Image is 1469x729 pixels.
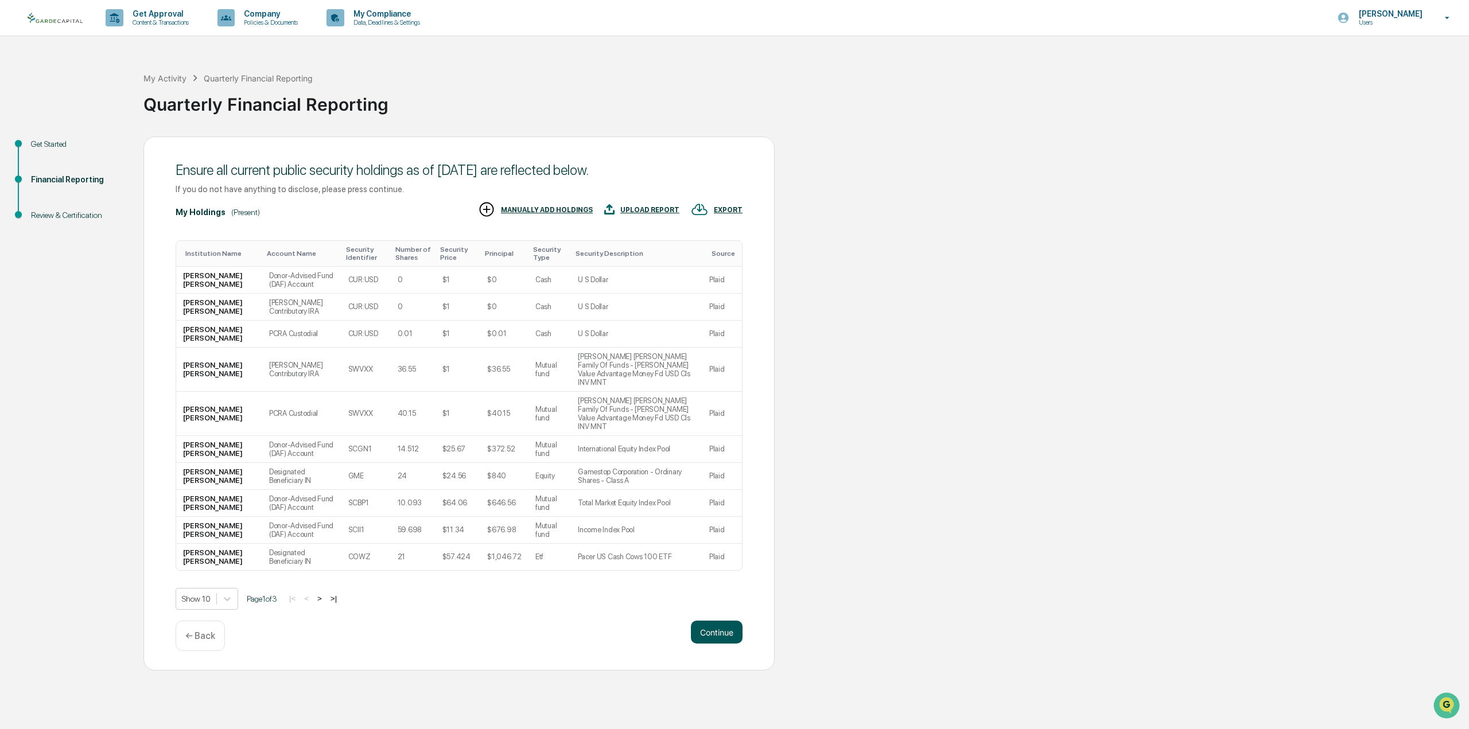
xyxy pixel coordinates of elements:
[436,436,480,463] td: $25.67
[571,544,702,570] td: Pacer US Cash Cows 100 ETF
[123,9,195,18] p: Get Approval
[11,146,21,155] div: 🖐️
[301,594,312,603] button: <
[176,162,743,178] div: Ensure all current public security holdings as of [DATE] are reflected below.
[23,166,72,178] span: Data Lookup
[528,267,571,294] td: Cash
[391,294,436,321] td: 0
[528,463,571,490] td: Equity
[440,245,476,262] div: Toggle SortBy
[7,140,79,161] a: 🖐️Preclearance
[39,99,145,108] div: We're available if you need us!
[391,321,436,348] td: 0.01
[81,194,139,203] a: Powered byPylon
[702,490,742,517] td: Plaid
[571,436,702,463] td: International Equity Index Pool
[571,348,702,392] td: [PERSON_NAME] [PERSON_NAME] Family Of Funds - [PERSON_NAME] Value Advantage Money Fd USD Cls INV MNT
[691,621,743,644] button: Continue
[480,517,528,544] td: $676.98
[436,348,480,392] td: $1
[176,436,262,463] td: [PERSON_NAME] [PERSON_NAME]
[341,392,391,436] td: SWVXX
[436,517,480,544] td: $11.34
[262,463,341,490] td: Designated Beneficiary IN
[341,544,391,570] td: COWZ
[341,321,391,348] td: CUR:USD
[176,392,262,436] td: [PERSON_NAME] [PERSON_NAME]
[341,463,391,490] td: GME
[478,201,495,218] img: MANUALLY ADD HOLDINGS
[571,321,702,348] td: U S Dollar
[714,206,743,214] div: EXPORT
[620,206,679,214] div: UPLOAD REPORT
[395,245,431,262] div: Toggle SortBy
[235,9,304,18] p: Company
[341,517,391,544] td: SCII1
[480,392,528,436] td: $40.15
[571,294,702,321] td: U S Dollar
[391,392,436,436] td: 40.15
[262,294,341,321] td: [PERSON_NAME] Contributory IRA
[702,436,742,463] td: Plaid
[391,463,436,490] td: 24
[391,348,436,392] td: 36.55
[480,267,528,294] td: $0
[176,294,262,321] td: [PERSON_NAME] [PERSON_NAME]
[528,517,571,544] td: Mutual fund
[39,88,188,99] div: Start new chat
[185,630,215,641] p: ← Back
[262,392,341,436] td: PCRA Custodial
[195,91,209,105] button: Start new chat
[480,463,528,490] td: $840
[341,267,391,294] td: CUR:USD
[480,294,528,321] td: $0
[176,208,226,217] div: My Holdings
[346,245,386,262] div: Toggle SortBy
[262,544,341,570] td: Designated Beneficiary IN
[571,490,702,517] td: Total Market Equity Index Pool
[185,250,258,258] div: Toggle SortBy
[143,73,186,83] div: My Activity
[391,517,436,544] td: 59.698
[327,594,340,603] button: >|
[231,208,260,217] div: (Present)
[341,436,391,463] td: SCGN1
[262,517,341,544] td: Donor-Advised Fund (DAF) Account
[262,348,341,392] td: [PERSON_NAME] Contributory IRA
[114,194,139,203] span: Pylon
[604,201,615,218] img: UPLOAD REPORT
[436,544,480,570] td: $57.424
[286,594,299,603] button: |<
[262,321,341,348] td: PCRA Custodial
[391,436,436,463] td: 14.512
[391,544,436,570] td: 21
[571,392,702,436] td: [PERSON_NAME] [PERSON_NAME] Family Of Funds - [PERSON_NAME] Value Advantage Money Fd USD Cls INV MNT
[528,490,571,517] td: Mutual fund
[31,209,125,221] div: Review & Certification
[480,544,528,570] td: $1,046.72
[528,392,571,436] td: Mutual fund
[262,490,341,517] td: Donor-Advised Fund (DAF) Account
[341,348,391,392] td: SWVXX
[528,436,571,463] td: Mutual fund
[571,517,702,544] td: Income Index Pool
[691,201,708,218] img: EXPORT
[123,18,195,26] p: Content & Transactions
[314,594,325,603] button: >
[28,13,83,24] img: logo
[480,321,528,348] td: $0.01
[11,167,21,177] div: 🔎
[341,294,391,321] td: CUR:USD
[528,544,571,570] td: Etf
[262,267,341,294] td: Donor-Advised Fund (DAF) Account
[7,162,77,182] a: 🔎Data Lookup
[712,250,737,258] div: Toggle SortBy
[436,392,480,436] td: $1
[176,463,262,490] td: [PERSON_NAME] [PERSON_NAME]
[576,250,698,258] div: Toggle SortBy
[95,145,142,156] span: Attestations
[1350,18,1428,26] p: Users
[176,490,262,517] td: [PERSON_NAME] [PERSON_NAME]
[436,267,480,294] td: $1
